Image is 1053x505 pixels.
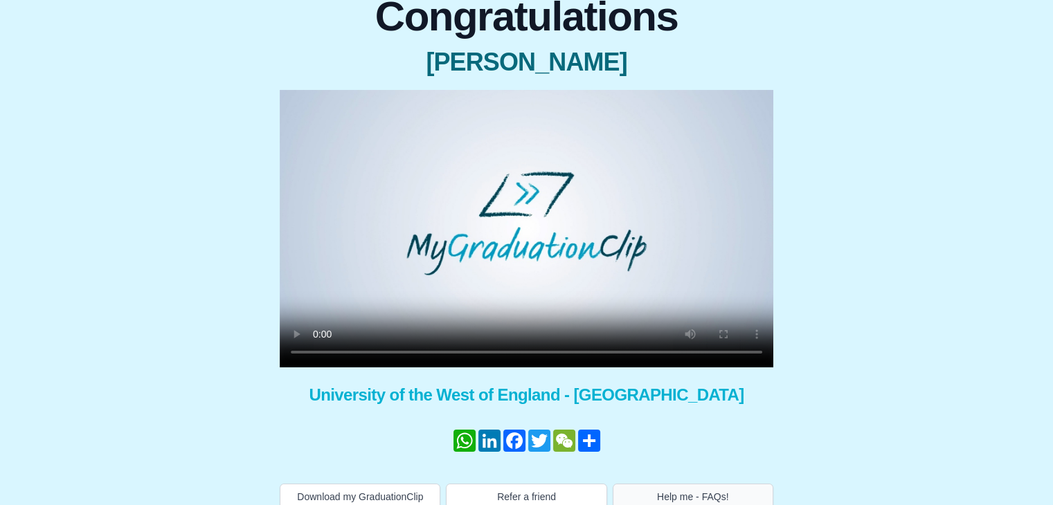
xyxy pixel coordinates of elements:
[527,430,552,452] a: Twitter
[477,430,502,452] a: LinkedIn
[452,430,477,452] a: WhatsApp
[552,430,577,452] a: WeChat
[280,384,773,406] span: University of the West of England - [GEOGRAPHIC_DATA]
[280,48,773,76] span: [PERSON_NAME]
[502,430,527,452] a: Facebook
[577,430,602,452] a: Share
